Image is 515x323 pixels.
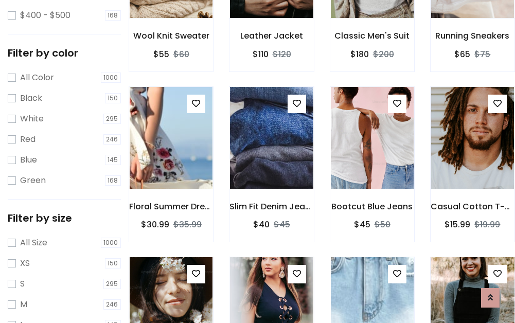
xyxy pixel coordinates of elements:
[153,49,169,59] h6: $55
[103,279,121,289] span: 295
[103,299,121,310] span: 246
[103,114,121,124] span: 295
[20,71,54,84] label: All Color
[173,219,202,230] del: $35.99
[431,202,514,211] h6: Casual Cotton T-Shirt
[373,48,394,60] del: $200
[101,73,121,83] span: 1000
[431,31,514,41] h6: Running Sneakers
[101,238,121,248] span: 1000
[445,220,470,229] h6: $15.99
[173,48,189,60] del: $60
[141,220,169,229] h6: $30.99
[103,134,121,145] span: 246
[350,49,369,59] h6: $180
[20,257,30,270] label: XS
[253,49,269,59] h6: $110
[20,92,42,104] label: Black
[129,31,213,41] h6: Wool Knit Sweater
[20,9,70,22] label: $400 - $500
[274,219,290,230] del: $45
[454,49,470,59] h6: $65
[354,220,370,229] h6: $45
[20,298,27,311] label: M
[375,219,390,230] del: $50
[330,202,414,211] h6: Bootcut Blue Jeans
[8,47,121,59] h5: Filter by color
[20,174,46,187] label: Green
[8,212,121,224] h5: Filter by size
[20,133,35,146] label: Red
[229,31,313,41] h6: Leather Jacket
[20,278,25,290] label: S
[330,31,414,41] h6: Classic Men's Suit
[20,154,37,166] label: Blue
[105,10,121,21] span: 168
[105,155,121,165] span: 145
[253,220,270,229] h6: $40
[105,93,121,103] span: 150
[20,113,44,125] label: White
[20,237,47,249] label: All Size
[474,48,490,60] del: $75
[229,202,313,211] h6: Slim Fit Denim Jeans
[474,219,500,230] del: $19.99
[273,48,291,60] del: $120
[105,175,121,186] span: 168
[129,202,213,211] h6: Floral Summer Dress
[105,258,121,268] span: 150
